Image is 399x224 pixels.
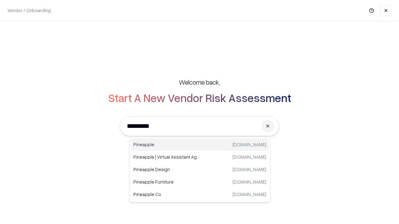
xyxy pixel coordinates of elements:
p: Pineapple Co [133,191,200,198]
p: Vendor / Onboarding [7,7,51,14]
p: Pineapple | Virtual Assistant Agency [133,154,200,160]
p: [DOMAIN_NAME] [233,166,266,173]
h2: Start A New Vendor Risk Assessment [108,91,291,104]
p: [DOMAIN_NAME] [233,179,266,185]
p: Pineapple [133,141,200,148]
p: Pineapple Furniture [133,179,200,185]
p: Pineapple Design [133,166,200,173]
p: [DOMAIN_NAME] [233,191,266,198]
h5: Welcome back, [179,78,220,86]
div: Suggestions [129,137,270,202]
p: [DOMAIN_NAME] [233,141,266,148]
p: [DOMAIN_NAME] [233,154,266,160]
